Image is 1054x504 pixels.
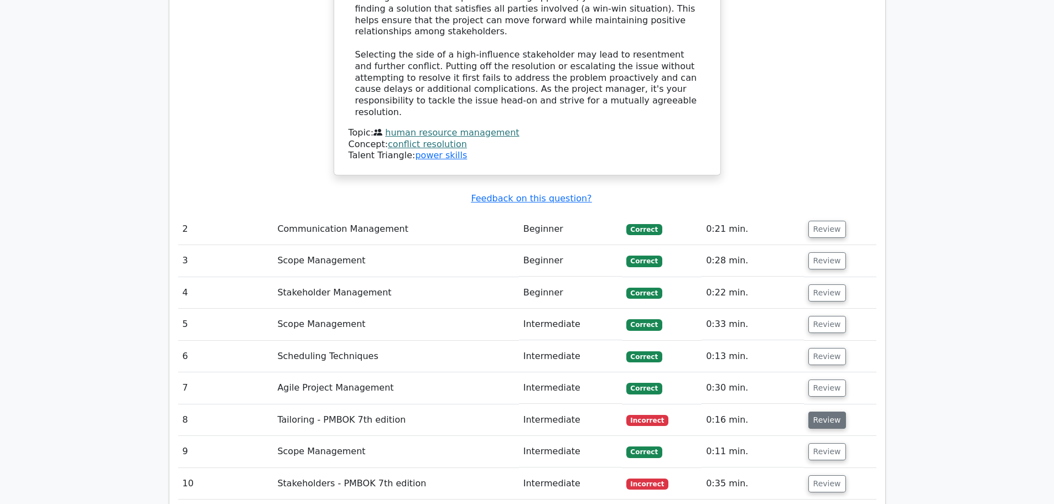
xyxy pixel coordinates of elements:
[273,341,518,372] td: Scheduling Techniques
[808,316,846,333] button: Review
[808,443,846,460] button: Review
[702,372,803,404] td: 0:30 min.
[626,351,662,362] span: Correct
[519,214,622,245] td: Beginner
[626,383,662,394] span: Correct
[702,277,803,309] td: 0:22 min.
[519,341,622,372] td: Intermediate
[273,404,518,436] td: Tailoring - PMBOK 7th edition
[415,150,467,160] a: power skills
[273,245,518,277] td: Scope Management
[519,468,622,500] td: Intermediate
[626,446,662,458] span: Correct
[702,404,803,436] td: 0:16 min.
[178,341,273,372] td: 6
[471,193,591,204] a: Feedback on this question?
[702,214,803,245] td: 0:21 min.
[178,245,273,277] td: 3
[519,309,622,340] td: Intermediate
[808,475,846,492] button: Review
[388,139,467,149] a: conflict resolution
[519,436,622,467] td: Intermediate
[349,127,706,139] div: Topic:
[702,309,803,340] td: 0:33 min.
[702,436,803,467] td: 0:11 min.
[273,214,518,245] td: Communication Management
[626,288,662,299] span: Correct
[273,277,518,309] td: Stakeholder Management
[178,277,273,309] td: 4
[626,479,669,490] span: Incorrect
[178,214,273,245] td: 2
[385,127,519,138] a: human resource management
[626,224,662,235] span: Correct
[349,139,706,150] div: Concept:
[702,468,803,500] td: 0:35 min.
[273,436,518,467] td: Scope Management
[808,284,846,302] button: Review
[626,319,662,330] span: Correct
[808,221,846,238] button: Review
[702,341,803,372] td: 0:13 min.
[519,277,622,309] td: Beginner
[178,468,273,500] td: 10
[808,380,846,397] button: Review
[178,404,273,436] td: 8
[519,245,622,277] td: Beginner
[808,412,846,429] button: Review
[273,309,518,340] td: Scope Management
[519,372,622,404] td: Intermediate
[808,252,846,269] button: Review
[519,404,622,436] td: Intermediate
[808,348,846,365] button: Review
[626,256,662,267] span: Correct
[273,468,518,500] td: Stakeholders - PMBOK 7th edition
[626,415,669,426] span: Incorrect
[178,436,273,467] td: 9
[273,372,518,404] td: Agile Project Management
[178,309,273,340] td: 5
[702,245,803,277] td: 0:28 min.
[349,127,706,162] div: Talent Triangle:
[178,372,273,404] td: 7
